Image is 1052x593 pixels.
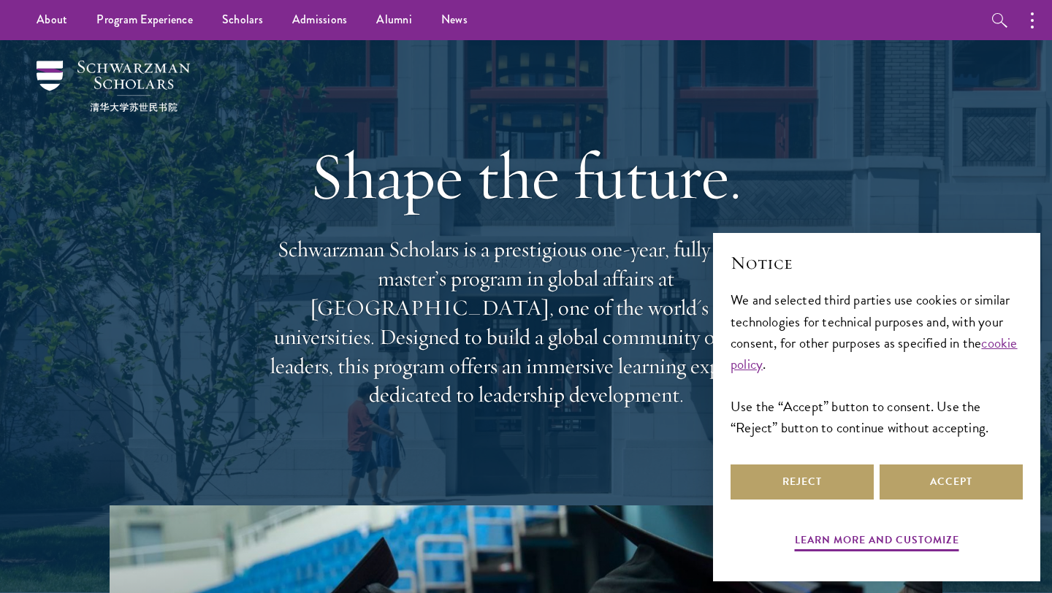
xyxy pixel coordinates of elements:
button: Accept [880,464,1023,500]
p: Schwarzman Scholars is a prestigious one-year, fully funded master’s program in global affairs at... [263,235,789,410]
a: cookie policy [731,332,1018,375]
h1: Shape the future. [263,135,789,217]
button: Learn more and customize [795,531,959,554]
div: We and selected third parties use cookies or similar technologies for technical purposes and, wit... [731,289,1023,437]
h2: Notice [731,250,1023,275]
button: Reject [731,464,874,500]
img: Schwarzman Scholars [37,61,190,112]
